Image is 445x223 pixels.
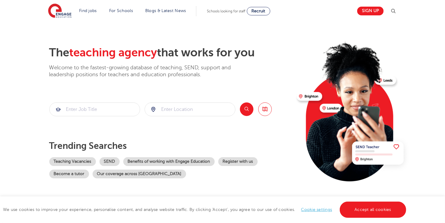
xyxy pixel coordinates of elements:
div: Submit [49,102,140,116]
span: Schools looking for staff [207,9,246,13]
input: Submit [50,103,140,116]
a: Find jobs [79,8,97,13]
span: We use cookies to improve your experience, personalise content, and analyse website traffic. By c... [3,207,408,212]
a: Sign up [357,7,384,15]
div: Submit [145,102,235,116]
h2: The that works for you [49,46,292,60]
a: Recruit [247,7,270,15]
span: Recruit [252,9,265,13]
a: SEND [100,157,120,166]
button: Search [240,102,253,116]
a: Blogs & Latest News [145,8,186,13]
a: Benefits of working with Engage Education [123,157,215,166]
input: Submit [145,103,235,116]
a: Register with us [218,157,258,166]
a: Accept all cookies [340,202,407,218]
span: teaching agency [69,46,157,59]
p: Welcome to the fastest-growing database of teaching, SEND, support and leadership positions for t... [49,64,248,78]
a: Cookie settings [301,207,332,212]
a: Our coverage across [GEOGRAPHIC_DATA] [93,170,186,178]
a: Become a tutor [49,170,89,178]
a: For Schools [109,8,133,13]
img: Engage Education [48,4,72,19]
p: Trending searches [49,140,292,151]
a: Teaching Vacancies [49,157,96,166]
